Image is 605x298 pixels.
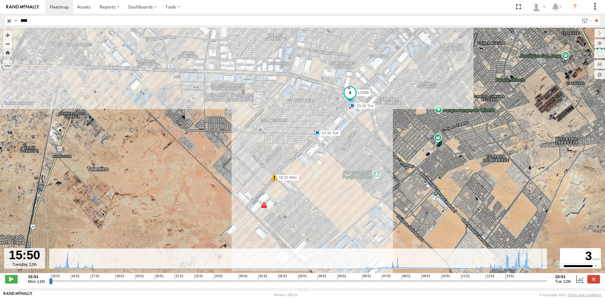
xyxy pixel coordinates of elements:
[382,274,391,279] span: 07:51
[362,274,371,279] span: 06:51
[155,274,164,279] span: 20:51
[352,103,375,109] label: 15:26 Tue
[505,274,514,279] span: 13:51
[317,130,340,136] label: 14:34 Tue
[135,274,144,279] span: 19:51
[587,275,600,283] label: Close
[261,202,267,208] div: 243
[71,274,80,279] span: 16:51
[298,274,307,279] span: 03:51
[278,274,287,279] span: 02:51
[274,293,298,297] div: Version: 305.01
[239,274,248,279] span: 00:51
[214,274,223,279] span: 23:51
[570,2,580,12] i: ?
[3,31,12,39] button: Zoom in
[421,274,430,279] span: 09:51
[318,274,326,279] span: 04:51
[13,16,18,25] label: Search Query
[3,39,12,48] button: Zoom out
[441,274,450,279] span: 10:51
[594,70,605,79] label: Map Settings
[274,175,299,180] label: 16:31 Mon
[555,279,571,284] span: Tue 12th Aug 2025
[486,274,494,279] span: 12:51
[275,175,299,181] label: 16:31 Mon
[28,279,45,284] span: Mon 11th Aug 2025
[529,2,548,12] div: Roberto Garcia
[568,293,602,297] a: Terms and Conditions
[115,274,124,279] span: 18:51
[402,274,411,279] span: 08:51
[3,292,32,298] a: Visit our Website
[6,5,39,9] img: rand-logo.svg
[3,48,12,57] button: Zoom Home
[91,274,100,279] span: 17:51
[51,274,60,279] span: 15:51
[175,274,183,279] span: 21:51
[349,102,355,109] div: 38
[561,249,600,264] div: 3
[579,16,593,25] label: Search Filter Options
[555,274,571,279] strong: 15:51
[3,60,12,69] label: Measure
[539,293,602,297] div: © Copyright 2025 -
[337,274,346,279] span: 05:51
[358,90,369,95] span: L3088
[28,274,45,279] strong: 15:51
[194,274,203,279] span: 22:51
[5,275,18,283] label: Play/Stop
[461,274,470,279] span: 11:51
[258,274,267,279] span: 01:51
